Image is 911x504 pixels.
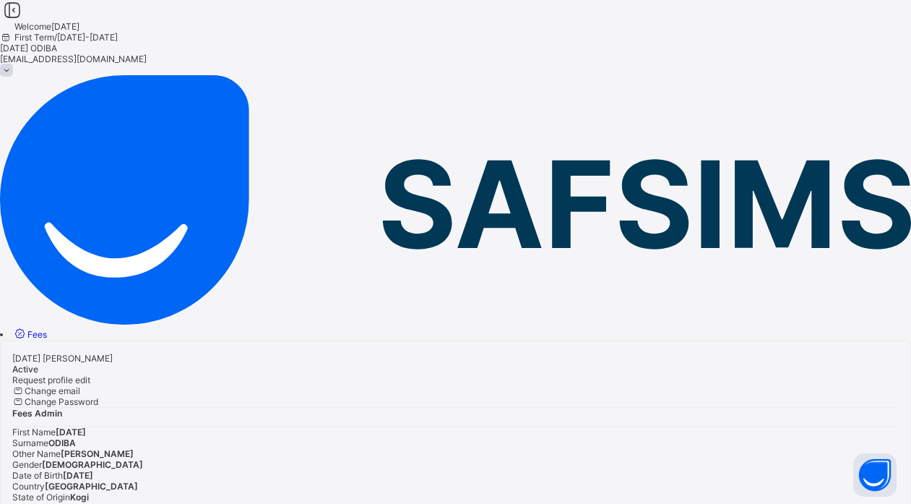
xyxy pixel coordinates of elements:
[25,385,80,396] span: Change email
[12,448,61,459] span: Other Name
[70,492,89,503] span: Kogi
[14,21,79,32] span: Welcome [DATE]
[12,437,48,448] span: Surname
[12,408,62,419] span: Fees Admin
[25,396,98,407] span: Change Password
[27,329,47,340] span: Fees
[12,364,38,375] span: Active
[12,329,47,340] a: Fees
[12,470,63,481] span: Date of Birth
[56,427,86,437] span: [DATE]
[61,448,134,459] span: [PERSON_NAME]
[12,492,70,503] span: State of Origin
[63,470,93,481] span: [DATE]
[42,459,143,470] span: [DEMOGRAPHIC_DATA]
[12,353,113,364] span: [DATE] [PERSON_NAME]
[12,481,45,492] span: Country
[853,453,897,497] button: Open asap
[48,437,76,448] span: ODIBA
[12,459,42,470] span: Gender
[12,427,56,437] span: First Name
[45,481,138,492] span: [GEOGRAPHIC_DATA]
[12,375,90,385] span: Request profile edit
